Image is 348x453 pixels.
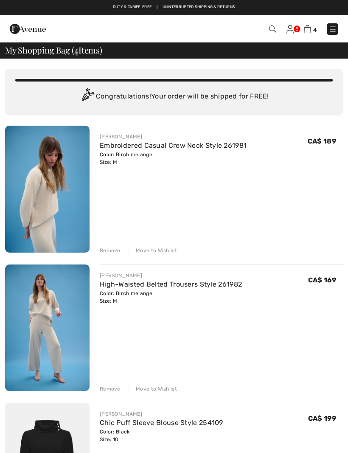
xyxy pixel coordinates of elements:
div: Congratulations! Your order will be shipped for FREE! [15,88,333,105]
img: 1ère Avenue [10,20,46,37]
div: Move to Wishlist [129,385,177,393]
img: Search [269,25,276,33]
span: CA$ 169 [308,276,336,284]
div: Move to Wishlist [129,247,177,254]
div: Color: Birch melange Size: M [100,151,247,166]
a: 4 [304,24,317,34]
span: CA$ 199 [308,414,336,422]
div: Color: Black Size: 10 [100,428,223,443]
img: Menu [328,25,337,34]
span: 4 [313,27,317,33]
div: [PERSON_NAME] [100,133,247,141]
span: My Shopping Bag ( Items) [5,46,102,54]
a: Embroidered Casual Crew Neck Style 261981 [100,141,247,149]
a: High-Waisted Belted Trousers Style 261982 [100,280,242,288]
div: [PERSON_NAME] [100,410,223,418]
a: Chic Puff Sleeve Blouse Style 254109 [100,419,223,427]
img: My Info [286,25,294,34]
img: Embroidered Casual Crew Neck Style 261981 [5,126,90,253]
div: Remove [100,385,121,393]
span: 4 [74,44,79,55]
div: [PERSON_NAME] [100,272,242,279]
img: High-Waisted Belted Trousers Style 261982 [5,264,90,391]
img: Congratulation2.svg [79,88,96,105]
span: CA$ 189 [308,137,336,145]
img: Shopping Bag [304,25,311,33]
a: 1ère Avenue [10,24,46,32]
div: Remove [100,247,121,254]
div: Color: Birch melange Size: M [100,290,242,305]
